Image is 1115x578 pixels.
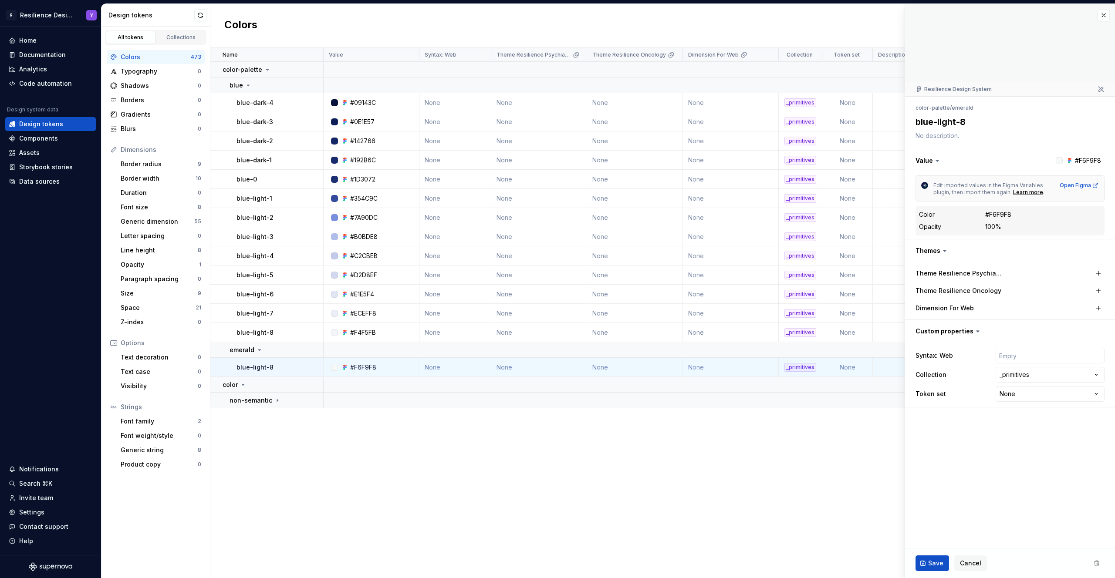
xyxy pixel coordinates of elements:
[822,208,873,227] td: None
[491,112,587,131] td: None
[117,272,205,286] a: Paragraph spacing0
[121,275,198,283] div: Paragraph spacing
[199,261,201,268] div: 1
[237,363,274,372] p: blue-light-8
[19,537,33,545] div: Help
[5,160,96,174] a: Storybook stories
[196,175,201,182] div: 10
[117,258,205,272] a: Opacity1
[683,304,779,323] td: None
[237,98,274,107] p: blue-dark-4
[350,194,378,203] div: #354C9C
[914,114,1103,130] textarea: blue-light-8
[784,363,816,372] div: _primitives
[784,328,816,337] div: _primitives
[491,227,587,246] td: None
[198,290,201,297] div: 9
[1013,189,1043,196] a: Learn more
[491,285,587,304] td: None
[350,309,376,318] div: #ECEFF8
[960,559,981,568] span: Cancel
[198,189,201,196] div: 0
[350,213,378,222] div: #7A90DC
[19,65,47,74] div: Analytics
[419,93,491,112] td: None
[230,346,254,354] p: emerald
[117,379,205,393] a: Visibility0
[1060,182,1099,189] a: Open Figma
[491,170,587,189] td: None
[419,170,491,189] td: None
[950,104,952,111] li: /
[787,51,813,58] p: Collection
[107,122,205,136] a: Blurs0
[5,462,96,476] button: Notifications
[587,112,683,131] td: None
[19,479,52,488] div: Search ⌘K
[683,151,779,170] td: None
[491,93,587,112] td: None
[90,12,93,19] div: Y
[198,354,201,361] div: 0
[121,96,198,104] div: Borders
[194,218,201,225] div: 55
[350,98,376,107] div: #09143C
[683,265,779,285] td: None
[107,108,205,121] a: Gradients0
[784,309,816,318] div: _primitives
[784,271,816,279] div: _primitives
[822,227,873,246] td: None
[784,156,816,165] div: _primitives
[237,194,272,203] p: blue-light-1
[5,175,96,188] a: Data sources
[350,137,375,145] div: #142766
[159,34,203,41] div: Collections
[121,174,196,183] div: Border width
[237,309,274,318] p: blue-light-7
[822,189,873,208] td: None
[117,429,205,443] a: Font weight/style0
[683,246,779,265] td: None
[5,491,96,505] a: Invite team
[198,432,201,439] div: 0
[350,118,375,126] div: #0E1E57
[237,328,274,337] p: blue-light-8
[928,559,943,568] span: Save
[198,68,201,75] div: 0
[121,303,196,312] div: Space
[20,11,76,20] div: Resilience Design System
[108,11,194,20] div: Design tokens
[587,265,683,285] td: None
[117,200,205,214] a: Font size8
[587,323,683,342] td: None
[784,194,816,203] div: _primitives
[916,304,974,313] label: Dimension For Web
[121,203,198,212] div: Font size
[587,170,683,189] td: None
[491,323,587,342] td: None
[5,505,96,519] a: Settings
[587,189,683,208] td: None
[121,188,198,197] div: Duration
[350,252,378,260] div: #C2CBEB
[419,151,491,170] td: None
[117,229,205,243] a: Letter spacing0
[329,51,343,58] p: Value
[198,111,201,118] div: 0
[683,285,779,304] td: None
[117,286,205,300] a: Size9
[419,189,491,208] td: None
[19,522,68,531] div: Contact support
[121,160,198,168] div: Border radius
[822,170,873,189] td: None
[784,213,816,222] div: _primitives
[497,51,571,58] p: Theme Resilience Psychiatry
[19,79,72,88] div: Code automation
[5,477,96,491] button: Search ⌘K
[784,118,816,126] div: _primitives
[7,106,58,113] div: Design system data
[121,431,198,440] div: Font weight/style
[587,246,683,265] td: None
[121,81,198,90] div: Shadows
[784,232,816,241] div: _primitives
